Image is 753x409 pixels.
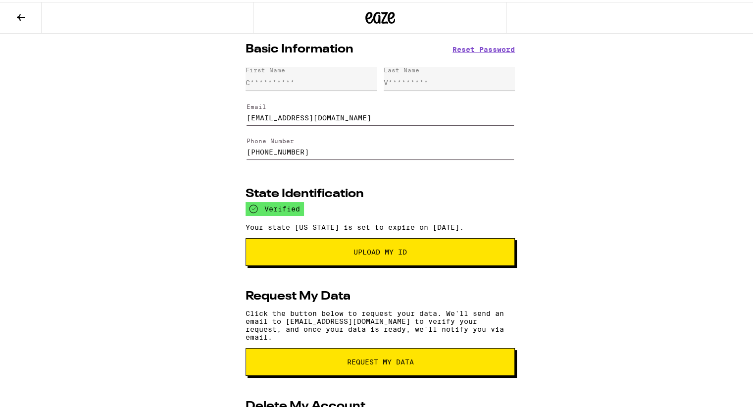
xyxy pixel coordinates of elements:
[347,357,414,363] span: request my data
[246,127,515,162] form: Edit Phone Number
[246,186,364,198] h2: State Identification
[246,42,353,53] h2: Basic Information
[247,136,294,142] label: Phone Number
[246,346,515,374] button: request my data
[6,7,71,15] span: Hi. Need any help?
[452,44,515,51] button: Reset Password
[246,307,515,339] p: Click the button below to request your data. We'll send an email to [EMAIL_ADDRESS][DOMAIN_NAME] ...
[246,236,515,264] button: Upload My ID
[246,65,285,71] div: First Name
[246,93,515,127] form: Edit Email Address
[384,65,419,71] div: Last Name
[246,221,515,229] p: Your state [US_STATE] is set to expire on [DATE].
[246,289,351,301] h2: Request My Data
[353,247,407,254] span: Upload My ID
[246,200,304,214] div: verified
[247,102,266,108] label: Email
